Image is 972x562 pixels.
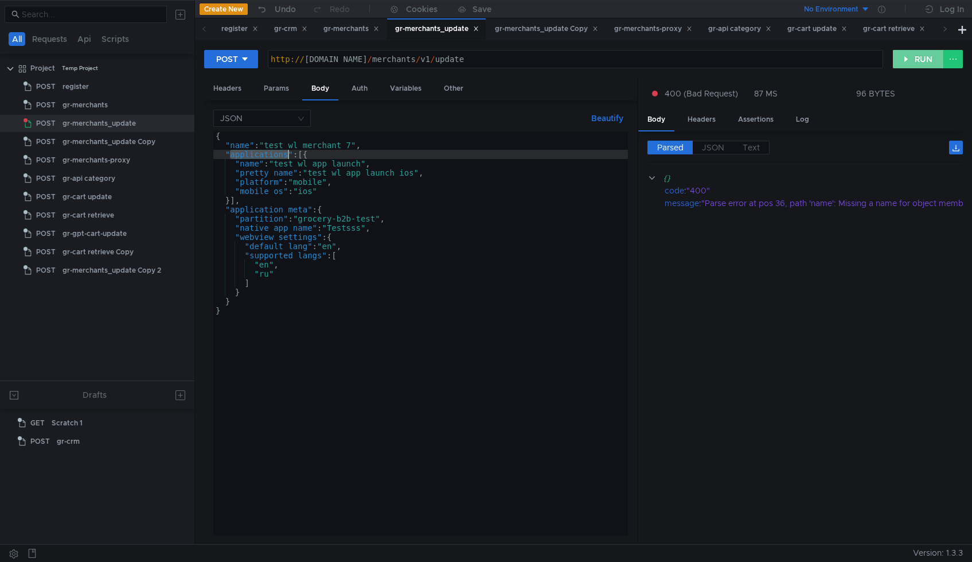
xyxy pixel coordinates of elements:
[74,32,95,46] button: Api
[63,243,134,261] div: gr-cart retrieve Copy
[248,1,304,18] button: Undo
[36,115,56,132] span: POST
[304,1,358,18] button: Redo
[52,414,83,432] div: Scratch 1
[678,109,725,130] div: Headers
[83,388,107,402] div: Drafts
[200,3,248,15] button: Create New
[36,243,56,261] span: POST
[36,133,56,150] span: POST
[863,23,925,35] div: gr-cart retrieve
[743,142,760,153] span: Text
[63,78,89,95] div: register
[36,225,56,242] span: POST
[9,32,25,46] button: All
[330,2,350,16] div: Redo
[36,207,56,224] span: POST
[381,78,431,99] div: Variables
[406,2,438,16] div: Cookies
[708,23,771,35] div: gr-api category
[63,115,136,132] div: gr-merchants_update
[36,262,56,279] span: POST
[36,96,56,114] span: POST
[57,433,80,450] div: gr-crm
[274,23,307,35] div: gr-crm
[216,53,238,65] div: POST
[63,262,161,279] div: gr-merchants_update Copy 2
[30,433,50,450] span: POST
[587,111,628,125] button: Beautify
[63,170,115,187] div: gr-api category
[856,88,895,99] div: 96 BYTES
[665,184,684,197] div: code
[804,4,858,15] div: No Environment
[275,2,296,16] div: Undo
[204,50,258,68] button: POST
[63,188,112,206] div: gr-cart update
[63,152,130,169] div: gr-merchants-proxy
[665,197,699,210] div: message
[702,142,724,153] span: JSON
[893,50,944,68] button: RUN
[302,78,338,100] div: Body
[473,5,491,13] div: Save
[342,78,377,99] div: Auth
[638,109,674,131] div: Body
[729,109,783,130] div: Assertions
[36,78,56,95] span: POST
[913,545,963,561] span: Version: 1.3.3
[63,96,108,114] div: gr-merchants
[255,78,298,99] div: Params
[614,23,692,35] div: gr-merchants-proxy
[29,32,71,46] button: Requests
[787,23,847,35] div: gr-cart update
[63,207,114,224] div: gr-cart retrieve
[204,78,251,99] div: Headers
[63,133,155,150] div: gr-merchants_update Copy
[657,142,684,153] span: Parsed
[30,60,55,77] div: Project
[435,78,473,99] div: Other
[665,87,738,100] span: 400 (Bad Request)
[30,414,45,432] span: GET
[495,23,598,35] div: gr-merchants_update Copy
[36,188,56,206] span: POST
[62,60,98,77] div: Temp Project
[323,23,379,35] div: gr-merchants
[36,152,56,169] span: POST
[221,23,258,35] div: register
[395,23,479,35] div: gr-merchants_update
[787,109,818,130] div: Log
[63,225,127,242] div: gr-gpt-cart-update
[22,8,160,21] input: Search...
[940,2,964,16] div: Log In
[98,32,132,46] button: Scripts
[754,88,778,99] div: 87 MS
[36,170,56,187] span: POST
